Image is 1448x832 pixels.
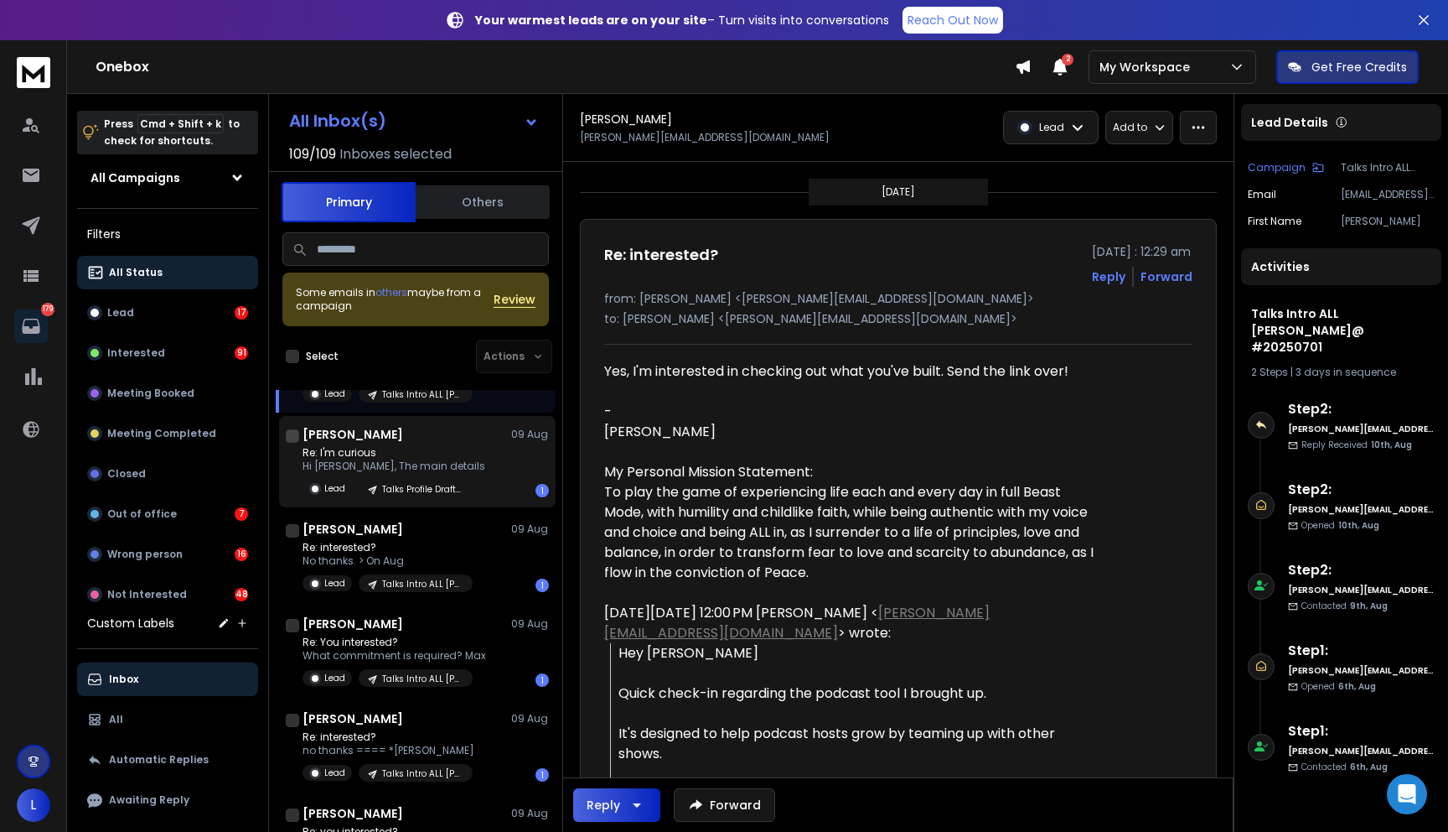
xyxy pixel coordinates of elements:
h6: [PERSON_NAME][EMAIL_ADDRESS][DOMAIN_NAME] [1288,423,1435,435]
p: Lead [1039,121,1064,134]
button: Reply [1092,268,1125,285]
p: Lead [324,387,345,400]
div: Some emails in maybe from a campaign [296,286,494,313]
p: Talks Intro ALL [PERSON_NAME]@ #20250701 [1341,161,1435,174]
p: Add to [1113,121,1147,134]
p: Opened [1301,680,1376,693]
h3: Custom Labels [87,615,174,632]
span: 3 days in sequence [1295,365,1396,379]
p: [DATE] : 12:29 am [1092,243,1192,260]
p: All [109,713,123,726]
div: Forward [1140,268,1192,285]
h6: Step 2 : [1288,560,1435,580]
button: L [17,788,50,822]
p: Re: I'm curious [303,446,485,460]
h1: [PERSON_NAME] [580,111,672,127]
div: 1 [535,484,549,497]
strong: Your warmest leads are on your site [475,12,707,29]
div: Reply [587,797,620,814]
button: All Inbox(s) [276,104,552,138]
h1: [PERSON_NAME] [303,710,403,727]
span: 10th, Aug [1338,519,1379,532]
div: 7 [235,507,248,521]
a: Reach Out Now [902,7,1003,34]
p: Hi [PERSON_NAME], The main details [303,460,485,473]
div: Yes, I'm interested in checking out what you've built. Send the link over! [604,361,1094,382]
p: Meeting Booked [107,387,194,400]
button: Awaiting Reply [77,783,258,817]
span: Cmd + Shift + k [137,114,224,133]
p: Contacted [1301,761,1388,773]
p: Talks Intro ALL [PERSON_NAME]@ #20250701 [382,673,463,685]
h3: Inboxes selected [339,144,452,164]
p: Out of office [107,507,177,521]
button: Forward [674,788,775,822]
button: Interested91 [77,336,258,370]
button: Out of office7 [77,497,258,531]
button: Reply [573,788,660,822]
p: Lead [324,767,345,779]
img: logo [17,57,50,88]
h6: Step 2 : [1288,399,1435,419]
span: 109 / 109 [289,144,336,164]
div: Hey [PERSON_NAME] [618,643,1094,663]
p: Interested [107,346,165,360]
button: All Status [77,256,258,289]
p: Lead [324,672,345,684]
p: Contacted [1301,600,1388,612]
p: – Turn visits into conversations [475,12,889,29]
div: Open Intercom Messenger [1387,774,1427,814]
p: What commitment is required? Max [303,649,486,663]
p: Talks Intro ALL [PERSON_NAME]@ #20250701 [382,767,463,780]
p: [PERSON_NAME][EMAIL_ADDRESS][DOMAIN_NAME] [580,131,830,144]
div: | [1251,366,1431,379]
a: 179 [14,309,48,343]
p: Awaiting Reply [109,793,189,807]
span: 6th, Aug [1350,761,1388,773]
p: Closed [107,467,146,481]
h1: All Campaigns [90,169,180,186]
p: Meeting Completed [107,427,216,440]
p: from: [PERSON_NAME] <[PERSON_NAME][EMAIL_ADDRESS][DOMAIN_NAME]> [604,290,1192,307]
button: Meeting Completed [77,417,258,450]
p: Wrong person [107,548,183,561]
p: 09 Aug [511,617,549,631]
p: [DATE] [882,185,915,199]
span: Review [494,291,535,308]
a: [PERSON_NAME][EMAIL_ADDRESS][DOMAIN_NAME] [604,603,990,642]
h1: Onebox [96,57,1015,77]
p: Not Interested [107,588,187,601]
h6: Step 2 : [1288,480,1435,500]
span: 2 [1062,54,1073,65]
h1: [PERSON_NAME] [303,521,403,538]
p: 179 [41,303,54,316]
button: Closed [77,457,258,491]
div: 48 [235,588,248,601]
p: Email [1248,188,1276,201]
button: Get Free Credits [1276,50,1419,84]
p: First Name [1248,215,1301,228]
span: others [375,285,407,299]
p: no thanks ==== *[PERSON_NAME] [303,744,474,757]
p: Campaign [1248,161,1306,174]
h1: [PERSON_NAME] [303,805,403,822]
p: Automatic Replies [109,753,209,767]
h1: Talks Intro ALL [PERSON_NAME]@ #20250701 [1251,305,1431,356]
p: 09 Aug [511,712,549,725]
button: Others [416,184,550,221]
p: 09 Aug [511,807,549,820]
p: [EMAIL_ADDRESS][DOMAIN_NAME] [1341,188,1435,201]
button: Lead17 [77,296,258,330]
h6: [PERSON_NAME][EMAIL_ADDRESS][DOMAIN_NAME] [1288,584,1435,596]
p: Reply Received [1301,439,1412,451]
span: 6th, Aug [1338,680,1376,693]
h6: [PERSON_NAME][EMAIL_ADDRESS][DOMAIN_NAME] [1288,664,1435,677]
p: Re: interested? [303,731,474,744]
h3: Filters [77,222,258,246]
p: All Status [109,266,163,279]
button: All Campaigns [77,161,258,195]
p: No thanks. > On Aug [303,554,473,568]
h6: [PERSON_NAME][EMAIL_ADDRESS][DOMAIN_NAME] [1288,745,1435,757]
